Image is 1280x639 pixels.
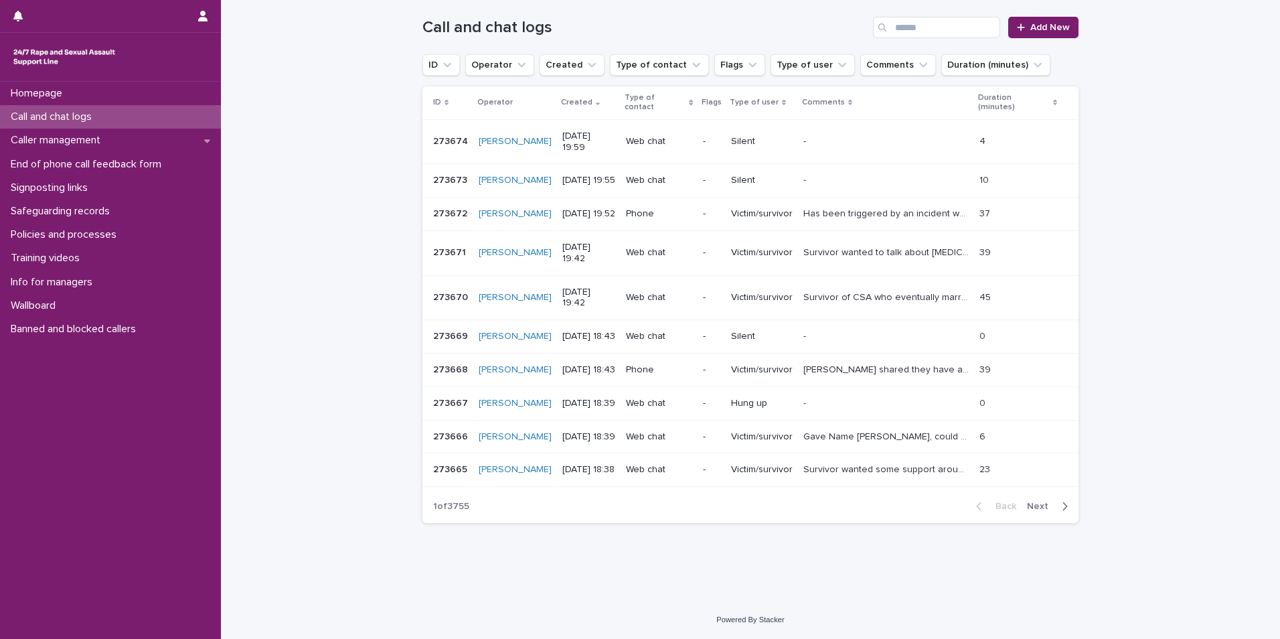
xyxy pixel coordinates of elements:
[540,54,605,76] button: Created
[703,364,720,376] p: -
[626,208,692,220] p: Phone
[941,54,1050,76] button: Duration (minutes)
[433,429,471,443] p: 273666
[610,54,709,76] button: Type of contact
[979,461,993,476] p: 23
[979,244,993,259] p: 39
[465,54,534,76] button: Operator
[562,242,615,265] p: [DATE] 19:42
[479,398,552,409] a: [PERSON_NAME]
[1022,500,1078,512] button: Next
[479,431,552,443] a: [PERSON_NAME]
[626,431,692,443] p: Web chat
[978,90,1050,115] p: Duration (minutes)
[479,175,552,186] a: [PERSON_NAME]
[979,172,991,186] p: 10
[433,172,470,186] p: 273673
[979,206,993,220] p: 37
[626,331,692,342] p: Web chat
[433,362,471,376] p: 273668
[422,54,460,76] button: ID
[433,133,471,147] p: 273674
[979,289,993,303] p: 45
[703,247,720,259] p: -
[562,287,615,309] p: [DATE] 19:42
[562,208,615,220] p: [DATE] 19:52
[5,252,90,265] p: Training videos
[5,182,98,194] p: Signposting links
[479,247,552,259] a: [PERSON_NAME]
[803,289,971,303] p: Survivor of CSA who eventually married the perp (her step father) and has been with him for over ...
[979,395,988,409] p: 0
[479,208,552,220] a: [PERSON_NAME]
[479,364,552,376] a: [PERSON_NAME]
[5,323,147,336] p: Banned and blocked callers
[562,175,615,186] p: [DATE] 19:55
[5,276,103,289] p: Info for managers
[433,244,469,259] p: 273671
[433,289,471,303] p: 273670
[802,95,845,110] p: Comments
[562,364,615,376] p: [DATE] 18:43
[422,18,868,38] h1: Call and chat logs
[422,386,1078,420] tr: 273667273667 [PERSON_NAME] [DATE] 18:39Web chat-Hung up-- 00
[731,464,793,476] p: Victim/survivor
[626,292,692,303] p: Web chat
[703,464,720,476] p: -
[626,398,692,409] p: Web chat
[703,292,720,303] p: -
[803,244,971,259] p: Survivor wanted to talk about sexual abuse within her relationship
[731,136,793,147] p: Silent
[479,292,552,303] a: [PERSON_NAME]
[803,362,971,376] p: Caller shared they have a chronic illness and talked about the impact of this. They talked about ...
[731,175,793,186] p: Silent
[731,431,793,443] p: Victim/survivor
[803,429,971,443] p: Gave Name Leanna, could not see typing, used 'yeah' talked about giving evidence in court tomorro...
[803,133,809,147] p: -
[771,54,855,76] button: Type of user
[703,398,720,409] p: -
[422,275,1078,320] tr: 273670273670 [PERSON_NAME] [DATE] 19:42Web chat-Victim/survivorSurvivor of CSA who eventually mar...
[703,331,720,342] p: -
[562,398,615,409] p: [DATE] 18:39
[703,136,720,147] p: -
[979,362,993,376] p: 39
[5,134,111,147] p: Caller management
[422,230,1078,275] tr: 273671273671 [PERSON_NAME] [DATE] 19:42Web chat-Victim/survivorSurvivor wanted to talk about [MED...
[703,431,720,443] p: -
[5,205,121,218] p: Safeguarding records
[422,420,1078,453] tr: 273666273666 [PERSON_NAME] [DATE] 18:39Web chat-Victim/survivorGave Name [PERSON_NAME], could not...
[562,131,615,153] p: [DATE] 19:59
[979,429,988,443] p: 6
[479,136,552,147] a: [PERSON_NAME]
[626,136,692,147] p: Web chat
[716,616,784,624] a: Powered By Stacker
[5,299,66,312] p: Wallboard
[730,95,779,110] p: Type of user
[562,331,615,342] p: [DATE] 18:43
[731,331,793,342] p: Silent
[731,292,793,303] p: Victim/survivor
[477,95,513,110] p: Operator
[731,247,793,259] p: Victim/survivor
[965,500,1022,512] button: Back
[433,328,471,342] p: 273669
[731,398,793,409] p: Hung up
[714,54,765,76] button: Flags
[860,54,936,76] button: Comments
[422,320,1078,354] tr: 273669273669 [PERSON_NAME] [DATE] 18:43Web chat-Silent-- 00
[561,95,592,110] p: Created
[11,44,118,70] img: rhQMoQhaT3yELyF149Cw
[626,364,692,376] p: Phone
[433,95,441,110] p: ID
[5,158,172,171] p: End of phone call feedback form
[625,90,686,115] p: Type of contact
[479,331,552,342] a: [PERSON_NAME]
[433,395,471,409] p: 273667
[703,208,720,220] p: -
[5,87,73,100] p: Homepage
[422,164,1078,198] tr: 273673273673 [PERSON_NAME] [DATE] 19:55Web chat-Silent-- 1010
[703,175,720,186] p: -
[626,247,692,259] p: Web chat
[422,353,1078,386] tr: 273668273668 [PERSON_NAME] [DATE] 18:43Phone-Victim/survivor[PERSON_NAME] shared they have a chro...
